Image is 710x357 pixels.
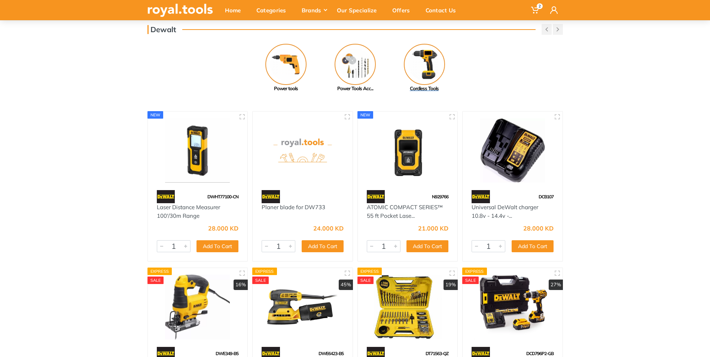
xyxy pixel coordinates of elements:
[526,351,554,356] span: DCD796P2-GB
[472,190,490,203] img: 45.webp
[147,25,176,34] h3: Dewalt
[472,204,538,219] a: Universal DeWalt charger 10.8v - 14.4v -...
[208,225,238,231] div: 28.000 KD
[147,111,164,119] div: new
[390,44,459,92] a: Cordless Tools
[252,268,277,275] div: Express
[357,111,374,119] div: new
[357,277,374,284] div: SALE
[302,240,344,252] button: Add To Cart
[432,194,448,199] span: N929766
[365,118,451,183] img: Royal Tools - ATOMIC COMPACT SERIES™ 55 ft Pocket Laser Distance Measurer
[320,44,390,92] a: Power Tools Acc...
[418,225,448,231] div: 21.000 KD
[251,2,296,18] div: Categories
[444,280,458,290] div: 19%
[320,85,390,92] div: Power Tools Acc...
[252,277,269,284] div: SALE
[523,225,554,231] div: 28.000 KD
[155,118,241,183] img: Royal Tools - Laser Distance Measurer 100'/30m Range
[512,240,554,252] button: Add To Cart
[147,4,213,17] img: royal.tools Logo
[462,277,479,284] div: SALE
[265,44,307,85] img: Royal - Power tools
[220,2,251,18] div: Home
[216,351,238,356] span: DWE349-B5
[207,194,238,199] span: DWHT77100-CN
[313,225,344,231] div: 24.000 KD
[262,190,280,203] img: 45.webp
[426,351,448,356] span: DT71563-QZ
[357,268,382,275] div: Express
[196,240,238,252] button: Add To Cart
[251,85,320,92] div: Power tools
[390,85,459,92] div: Cordless Tools
[539,194,554,199] span: DCB107
[404,44,445,85] img: Royal - Cordless Tools
[147,268,172,275] div: Express
[367,204,443,219] a: ATOMIC COMPACT SERIES™ 55 ft Pocket Lase...
[155,275,241,339] img: Royal Tools - JIGSAW 650W 20mm
[335,44,376,85] img: Royal - Power Tools Accessories
[365,275,451,339] img: Royal Tools - Drill Bit Set100 Pieces
[251,44,320,92] a: Power tools
[406,240,448,252] button: Add To Cart
[549,280,563,290] div: 27%
[296,2,332,18] div: Brands
[469,275,556,339] img: Royal Tools - Hammer Drill Driver 13mm 18V
[462,268,487,275] div: Express
[234,280,248,290] div: 16%
[157,190,175,203] img: 45.webp
[420,2,466,18] div: Contact Us
[469,118,556,183] img: Royal Tools - Universal DeWalt charger 10.8v - 14.4v - 18v
[387,2,420,18] div: Offers
[157,204,220,219] a: Laser Distance Measurer 100'/30m Range
[332,2,387,18] div: Our Specialize
[147,277,164,284] div: SALE
[259,275,346,339] img: Royal Tools - Random Orbital Sander 125mm 280W
[319,351,344,356] span: DWE6423-B5
[537,3,543,9] span: 2
[262,204,325,211] a: Planer blade for DW733
[339,280,353,290] div: 45%
[367,190,385,203] img: 45.webp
